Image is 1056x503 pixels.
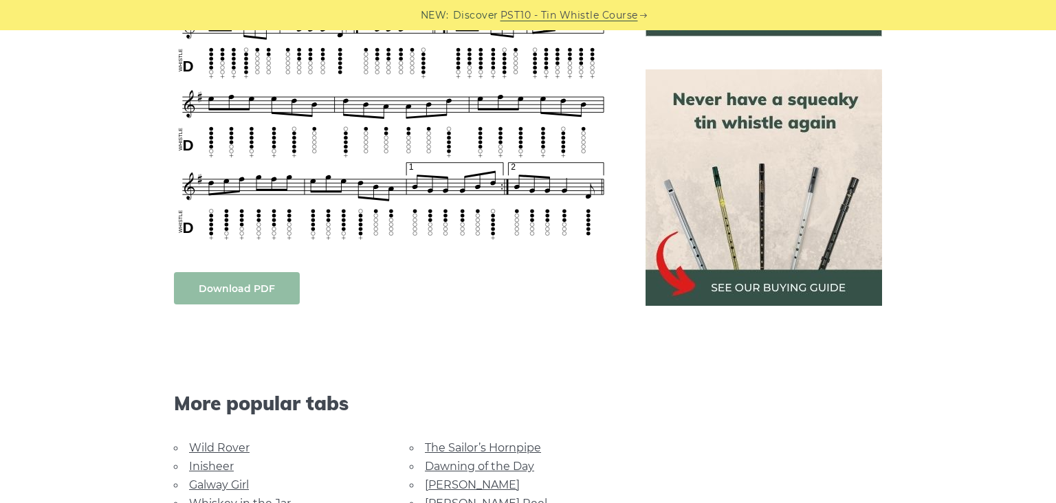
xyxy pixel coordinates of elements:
[453,8,498,23] span: Discover
[174,392,613,415] span: More popular tabs
[189,441,250,454] a: Wild Rover
[425,460,534,473] a: Dawning of the Day
[189,478,249,491] a: Galway Girl
[421,8,449,23] span: NEW:
[189,460,234,473] a: Inisheer
[425,478,520,491] a: [PERSON_NAME]
[174,272,300,304] a: Download PDF
[646,69,882,306] img: tin whistle buying guide
[500,8,638,23] a: PST10 - Tin Whistle Course
[425,441,541,454] a: The Sailor’s Hornpipe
